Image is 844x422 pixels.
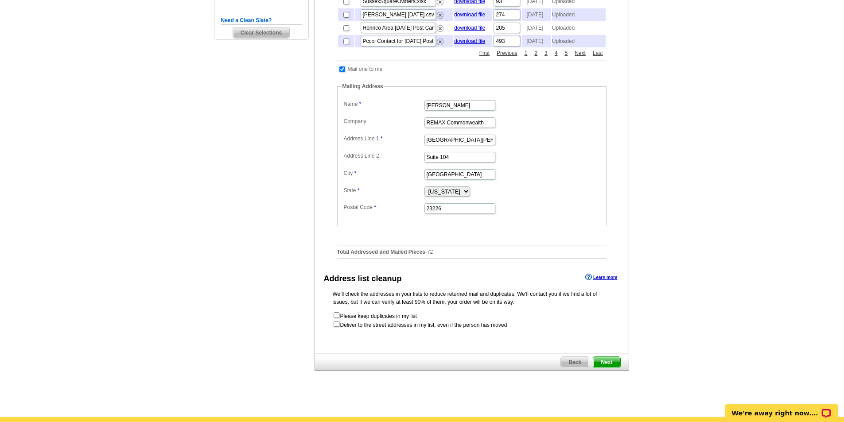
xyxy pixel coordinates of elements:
td: [DATE] [522,22,551,34]
td: [DATE] [522,8,551,21]
span: 72 [427,249,433,255]
span: Next [593,357,620,368]
a: Previous [494,49,520,57]
a: download file [454,12,485,18]
div: Address list cleanup [324,273,402,285]
label: Address Line 2 [344,152,424,160]
td: Uploaded [552,35,606,47]
img: delete.png [437,25,443,32]
span: Clear Selections [233,27,289,38]
label: City [344,169,424,177]
legend: Mailing Address [342,82,384,90]
a: 3 [542,49,550,57]
label: Address Line 1 [344,135,424,143]
a: Back [560,356,589,368]
td: Uploaded [552,8,606,21]
iframe: LiveChat chat widget [720,394,844,422]
a: Remove this list [437,23,443,30]
a: Next [572,49,588,57]
a: Last [591,49,605,57]
label: Company [344,117,424,125]
form: Please keep duplicates in my list Deliver to the street addresses in my list, even if the person ... [333,311,611,329]
img: delete.png [437,39,443,45]
p: We’ll check the addresses in your lists to reduce returned mail and duplicates. We’ll contact you... [333,290,611,306]
label: Postal Code [344,203,424,211]
label: State [344,186,424,194]
a: 5 [562,49,570,57]
td: [DATE] [522,35,551,47]
h5: Need a Clean Slate? [221,16,302,25]
td: Uploaded [552,22,606,34]
td: Mail one to me [347,65,383,74]
label: Name [344,100,424,108]
a: Remove this list [437,37,443,43]
img: delete.png [437,12,443,19]
a: First [477,49,492,57]
a: 2 [532,49,540,57]
a: 1 [522,49,530,57]
a: download file [454,25,485,31]
a: Learn more [585,274,617,281]
a: 4 [552,49,560,57]
strong: Total Addressed and Mailed Pieces [337,249,425,255]
a: Remove this list [437,10,443,16]
a: download file [454,38,485,44]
